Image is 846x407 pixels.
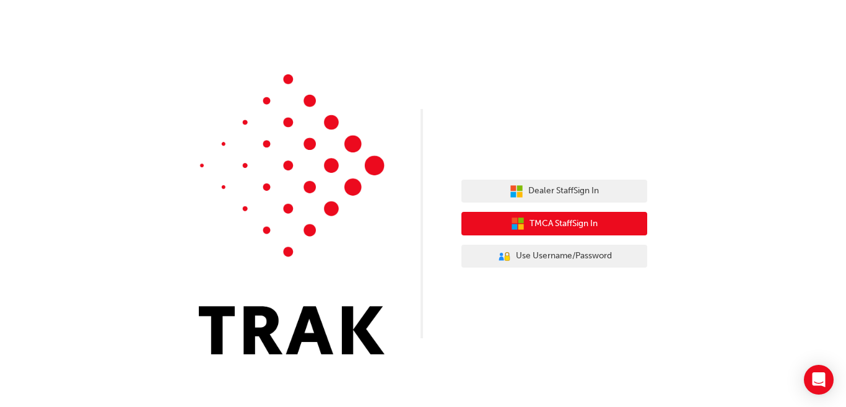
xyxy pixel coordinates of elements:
[461,180,647,203] button: Dealer StaffSign In
[530,217,598,231] span: TMCA Staff Sign In
[804,365,834,395] div: Open Intercom Messenger
[461,245,647,268] button: Use Username/Password
[199,74,385,354] img: Trak
[461,212,647,235] button: TMCA StaffSign In
[516,249,612,263] span: Use Username/Password
[528,184,599,198] span: Dealer Staff Sign In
